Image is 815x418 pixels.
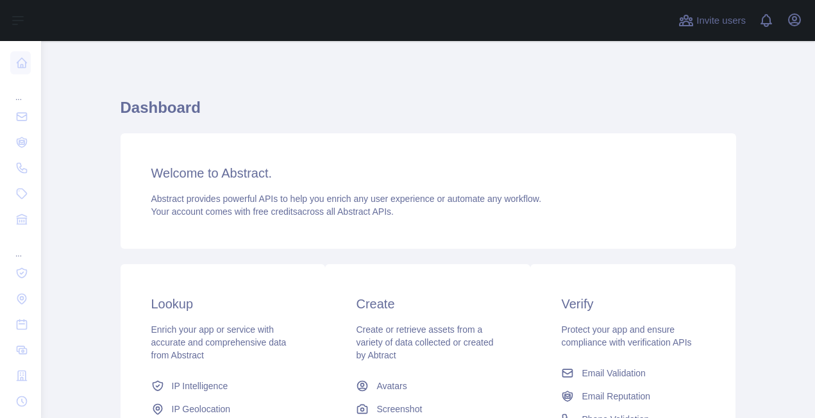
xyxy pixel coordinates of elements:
span: Your account comes with across all Abstract APIs. [151,206,394,217]
a: IP Intelligence [146,374,300,397]
h3: Welcome to Abstract. [151,164,705,182]
span: Protect your app and ensure compliance with verification APIs [561,324,691,347]
span: Email Validation [582,367,645,380]
h1: Dashboard [121,97,736,128]
h3: Create [356,295,500,313]
span: Abstract provides powerful APIs to help you enrich any user experience or automate any workflow. [151,194,542,204]
span: Email Reputation [582,390,650,403]
h3: Verify [561,295,705,313]
a: Avatars [351,374,505,397]
button: Invite users [676,10,748,31]
span: Screenshot [376,403,422,415]
span: IP Geolocation [172,403,231,415]
a: Email Validation [556,362,710,385]
span: Avatars [376,380,407,392]
a: Email Reputation [556,385,710,408]
span: Invite users [696,13,746,28]
div: ... [10,233,31,259]
span: free credits [253,206,298,217]
span: IP Intelligence [172,380,228,392]
span: Enrich your app or service with accurate and comprehensive data from Abstract [151,324,287,360]
div: ... [10,77,31,103]
span: Create or retrieve assets from a variety of data collected or created by Abtract [356,324,493,360]
h3: Lookup [151,295,295,313]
